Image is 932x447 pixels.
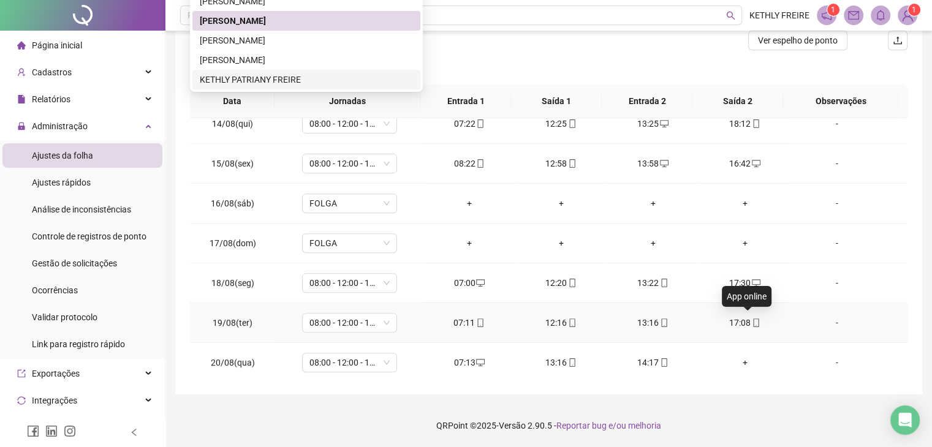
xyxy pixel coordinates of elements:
[32,178,91,187] span: Ajustes rápidos
[567,358,577,367] span: mobile
[32,231,146,241] span: Controle de registros de ponto
[709,276,781,290] div: 17:30
[475,279,485,287] span: desktop
[32,40,82,50] span: Página inicial
[748,31,847,50] button: Ver espelho de ponto
[659,358,669,367] span: mobile
[800,197,873,210] div: -
[783,85,898,118] th: Observações
[32,258,117,268] span: Gestão de solicitações
[709,316,781,329] div: 17:08
[499,421,526,430] span: Versão
[211,358,255,367] span: 20/08(qua)
[749,9,809,22] span: KETHLY FREIRE
[800,316,873,329] div: -
[433,316,506,329] div: 07:11
[525,236,597,250] div: +
[433,117,506,130] div: 07:22
[45,425,58,437] span: linkedin
[309,115,390,133] span: 08:00 - 12:00 - 13:00 - 18:00
[17,68,26,77] span: user-add
[758,34,838,47] span: Ver espelho de ponto
[821,10,832,21] span: notification
[433,236,506,250] div: +
[475,119,485,128] span: mobile
[190,85,275,118] th: Data
[567,159,577,168] span: mobile
[433,157,506,170] div: 08:22
[210,238,256,248] span: 17/08(dom)
[32,121,88,131] span: Administração
[617,356,689,369] div: 14:17
[659,318,669,327] span: mobile
[32,67,72,77] span: Cadastros
[709,197,781,210] div: +
[800,157,873,170] div: -
[32,151,93,160] span: Ajustes da folha
[309,314,390,332] span: 08:00 - 12:00 - 13:00 - 18:00
[32,396,77,405] span: Integrações
[709,236,781,250] div: +
[659,159,669,168] span: desktop
[17,369,26,378] span: export
[567,318,577,327] span: mobile
[567,119,577,128] span: mobile
[309,234,390,252] span: FOLGA
[275,85,420,118] th: Jornadas
[659,279,669,287] span: mobile
[433,356,506,369] div: 07:13
[912,6,916,14] span: 1
[433,197,506,210] div: +
[726,11,735,20] span: search
[130,428,138,437] span: left
[567,279,577,287] span: mobile
[165,404,932,447] footer: QRPoint © 2025 - 2.90.5 -
[709,356,781,369] div: +
[659,119,669,128] span: desktop
[433,276,506,290] div: 07:00
[200,34,413,47] div: [PERSON_NAME]
[908,4,920,16] sup: Atualize o seu contato no menu Meus Dados
[32,285,78,295] span: Ocorrências
[309,154,390,173] span: 08:00 - 12:00 - 13:00 - 17:00
[525,197,597,210] div: +
[800,117,873,130] div: -
[800,236,873,250] div: -
[32,369,80,378] span: Exportações
[556,421,661,430] span: Reportar bug e/ou melhoria
[848,10,859,21] span: mail
[32,339,125,349] span: Link para registro rápido
[800,356,873,369] div: -
[617,316,689,329] div: 13:16
[831,6,835,14] span: 1
[17,95,26,103] span: file
[211,278,254,288] span: 18/08(seg)
[212,119,253,129] span: 14/08(qui)
[32,205,131,214] span: Análise de inconsistências
[475,358,485,367] span: desktop
[525,316,597,329] div: 12:16
[309,274,390,292] span: 08:00 - 12:00 - 13:00 - 18:00
[751,318,760,327] span: mobile
[192,31,420,50] div: JOSÉ DE RIBAMAR FERREIRA REIS
[893,36,903,45] span: upload
[511,85,602,118] th: Saída 1
[475,318,485,327] span: mobile
[722,286,771,307] div: App online
[192,70,420,89] div: KETHLY PATRIANY FREIRE
[309,194,390,212] span: FOLGA
[17,41,26,50] span: home
[27,425,39,437] span: facebook
[793,94,888,108] span: Observações
[692,85,783,118] th: Saída 2
[525,276,597,290] div: 12:20
[211,198,254,208] span: 16/08(sáb)
[475,159,485,168] span: mobile
[617,236,689,250] div: +
[32,312,97,322] span: Validar protocolo
[309,353,390,372] span: 08:00 - 12:00 - 13:00 - 18:00
[200,53,413,67] div: [PERSON_NAME]
[420,85,511,118] th: Entrada 1
[898,6,917,24] img: 82759
[709,117,781,130] div: 18:12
